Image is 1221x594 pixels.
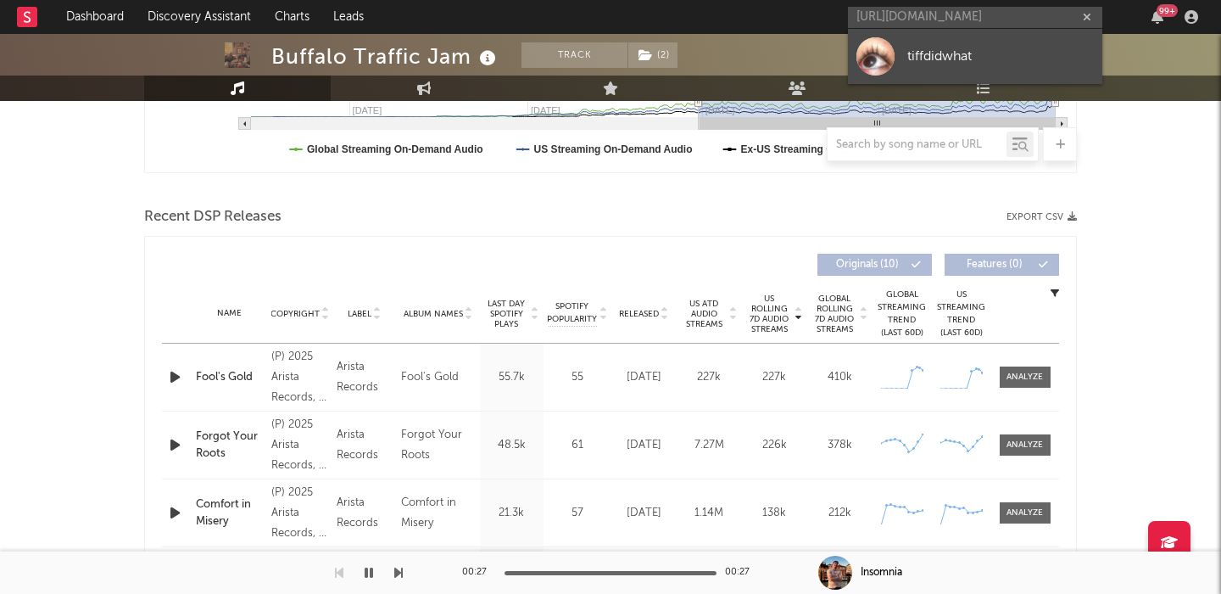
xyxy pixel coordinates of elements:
[828,138,1006,152] input: Search by song name or URL
[271,347,327,408] div: (P) 2025 Arista Records, a division of Sony Music Entertainment, under exclusive license from Buf...
[401,425,476,466] div: Forgot Your Roots
[616,437,672,454] div: [DATE]
[619,309,659,319] span: Released
[1151,10,1163,24] button: 99+
[484,369,539,386] div: 55.7k
[196,369,263,386] a: Fool's Gold
[936,289,987,339] div: US Streaming Trend (Last 60D)
[746,369,803,386] div: 227k
[811,369,868,386] div: 410k
[337,357,393,398] div: Arista Records
[404,309,463,319] span: Album Names
[271,42,500,70] div: Buffalo Traffic Jam
[401,367,459,388] div: Fool's Gold
[811,437,868,454] div: 378k
[811,294,858,334] span: Global Rolling 7D Audio Streams
[746,505,803,522] div: 138k
[848,7,1102,28] input: Search for artists
[548,505,607,522] div: 57
[337,493,393,534] div: Arista Records
[907,46,1094,66] div: tiffdidwhat
[484,505,539,522] div: 21.3k
[521,42,627,68] button: Track
[271,483,327,544] div: (P) 2025 Arista Records, a division of Sony Music Entertainment, under exclusive license from Buf...
[1006,212,1077,222] button: Export CSV
[1157,4,1178,17] div: 99 +
[270,309,320,319] span: Copyright
[861,565,902,580] div: Insomnia
[848,29,1102,84] a: tiffdidwhat
[811,505,868,522] div: 212k
[828,260,906,270] span: Originals ( 10 )
[681,369,738,386] div: 227k
[337,425,393,466] div: Arista Records
[746,294,793,334] span: US Rolling 7D Audio Streams
[616,505,672,522] div: [DATE]
[681,299,728,329] span: US ATD Audio Streams
[746,437,803,454] div: 226k
[462,563,496,583] div: 00:27
[956,260,1034,270] span: Features ( 0 )
[945,254,1059,276] button: Features(0)
[271,415,327,476] div: (P) 2025 Arista Records, a division of Sony Music Entertainment, under exclusive license from Buf...
[548,437,607,454] div: 61
[196,307,263,320] div: Name
[877,289,928,339] div: Global Streaming Trend (Last 60D)
[484,299,529,329] span: Last Day Spotify Plays
[401,493,476,534] div: Comfort in Misery
[817,254,932,276] button: Originals(10)
[348,309,371,319] span: Label
[547,300,597,326] span: Spotify Popularity
[548,369,607,386] div: 55
[484,437,539,454] div: 48.5k
[681,505,738,522] div: 1.14M
[627,42,678,68] span: ( 2 )
[144,207,282,227] span: Recent DSP Releases
[196,429,263,462] a: Forgot Your Roots
[616,369,672,386] div: [DATE]
[196,496,263,530] a: Comfort in Misery
[681,437,738,454] div: 7.27M
[628,42,677,68] button: (2)
[725,563,759,583] div: 00:27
